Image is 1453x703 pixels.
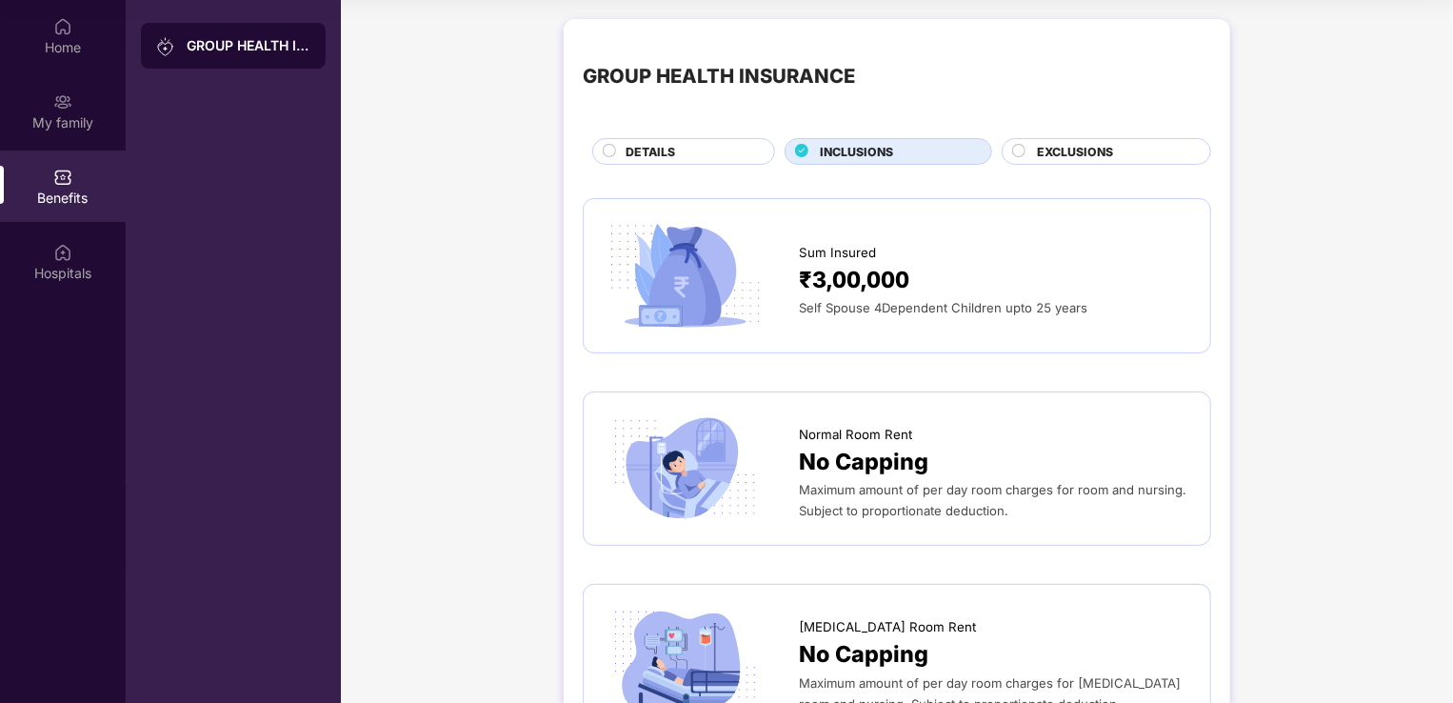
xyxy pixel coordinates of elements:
img: svg+xml;base64,PHN2ZyBpZD0iQmVuZWZpdHMiIHhtbG5zPSJodHRwOi8vd3d3LnczLm9yZy8yMDAwL3N2ZyIgd2lkdGg9Ij... [53,168,72,187]
div: GROUP HEALTH INSURANCE [583,61,855,91]
span: ₹3,00,000 [799,263,909,298]
span: Maximum amount of per day room charges for room and nursing. Subject to proportionate deduction. [799,482,1186,518]
span: Self Spouse 4Dependent Children upto 25 years [799,300,1087,315]
span: Normal Room Rent [799,425,912,445]
span: DETAILS [626,143,675,161]
img: icon [603,412,767,526]
span: No Capping [799,637,928,673]
img: svg+xml;base64,PHN2ZyBpZD0iSG9tZSIgeG1sbnM9Imh0dHA6Ly93d3cudzMub3JnLzIwMDAvc3ZnIiB3aWR0aD0iMjAiIG... [53,17,72,36]
div: GROUP HEALTH INSURANCE [187,36,310,55]
span: No Capping [799,445,928,480]
span: Sum Insured [799,243,876,263]
span: EXCLUSIONS [1037,143,1113,161]
img: svg+xml;base64,PHN2ZyB3aWR0aD0iMjAiIGhlaWdodD0iMjAiIHZpZXdCb3g9IjAgMCAyMCAyMCIgZmlsbD0ibm9uZSIgeG... [53,92,72,111]
span: [MEDICAL_DATA] Room Rent [799,617,976,637]
span: INCLUSIONS [821,143,894,161]
img: svg+xml;base64,PHN2ZyB3aWR0aD0iMjAiIGhlaWdodD0iMjAiIHZpZXdCb3g9IjAgMCAyMCAyMCIgZmlsbD0ibm9uZSIgeG... [156,37,175,56]
img: svg+xml;base64,PHN2ZyBpZD0iSG9zcGl0YWxzIiB4bWxucz0iaHR0cDovL3d3dy53My5vcmcvMjAwMC9zdmciIHdpZHRoPS... [53,243,72,262]
img: icon [603,218,767,332]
